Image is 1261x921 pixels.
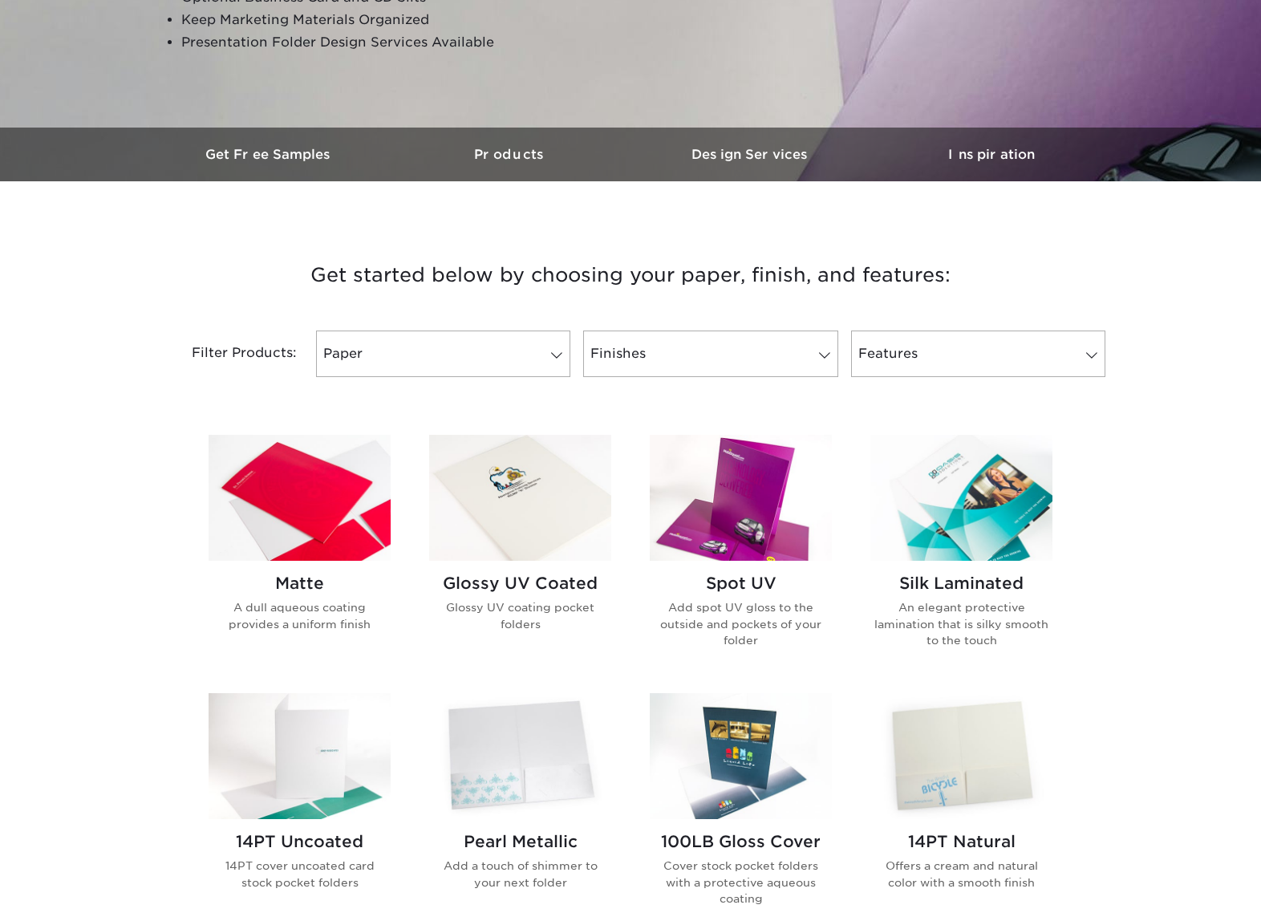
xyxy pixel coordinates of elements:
[870,858,1052,891] p: Offers a cream and natural color with a smooth finish
[149,331,310,377] div: Filter Products:
[583,331,837,377] a: Finishes
[429,858,611,891] p: Add a touch of shimmer to your next folder
[149,128,390,181] a: Get Free Samples
[209,435,391,561] img: Matte Presentation Folders
[429,574,611,593] h2: Glossy UV Coated
[871,128,1112,181] a: Inspiration
[429,435,611,674] a: Glossy UV Coated Presentation Folders Glossy UV Coated Glossy UV coating pocket folders
[650,832,832,851] h2: 100LB Gloss Cover
[209,858,391,891] p: 14PT cover uncoated card stock pocket folders
[181,9,570,31] li: Keep Marketing Materials Organized
[316,331,570,377] a: Paper
[870,435,1052,674] a: Silk Laminated Presentation Folders Silk Laminated An elegant protective lamination that is silky...
[181,31,570,54] li: Presentation Folder Design Services Available
[870,574,1052,593] h2: Silk Laminated
[851,331,1105,377] a: Features
[209,599,391,632] p: A dull aqueous coating provides a uniform finish
[630,147,871,162] h3: Design Services
[209,832,391,851] h2: 14PT Uncoated
[209,693,391,819] img: 14PT Uncoated Presentation Folders
[209,574,391,593] h2: Matte
[650,435,832,674] a: Spot UV Presentation Folders Spot UV Add spot UV gloss to the outside and pockets of your folder
[209,435,391,674] a: Matte Presentation Folders Matte A dull aqueous coating provides a uniform finish
[650,858,832,907] p: Cover stock pocket folders with a protective aqueous coating
[871,147,1112,162] h3: Inspiration
[429,832,611,851] h2: Pearl Metallic
[149,147,390,162] h3: Get Free Samples
[390,147,630,162] h3: Products
[161,239,1100,311] h3: Get started below by choosing your paper, finish, and features:
[630,128,871,181] a: Design Services
[429,435,611,561] img: Glossy UV Coated Presentation Folders
[650,599,832,648] p: Add spot UV gloss to the outside and pockets of your folder
[870,435,1052,561] img: Silk Laminated Presentation Folders
[650,693,832,819] img: 100LB Gloss Cover Presentation Folders
[390,128,630,181] a: Products
[870,599,1052,648] p: An elegant protective lamination that is silky smooth to the touch
[650,435,832,561] img: Spot UV Presentation Folders
[429,599,611,632] p: Glossy UV coating pocket folders
[870,832,1052,851] h2: 14PT Natural
[429,693,611,819] img: Pearl Metallic Presentation Folders
[650,574,832,593] h2: Spot UV
[870,693,1052,819] img: 14PT Natural Presentation Folders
